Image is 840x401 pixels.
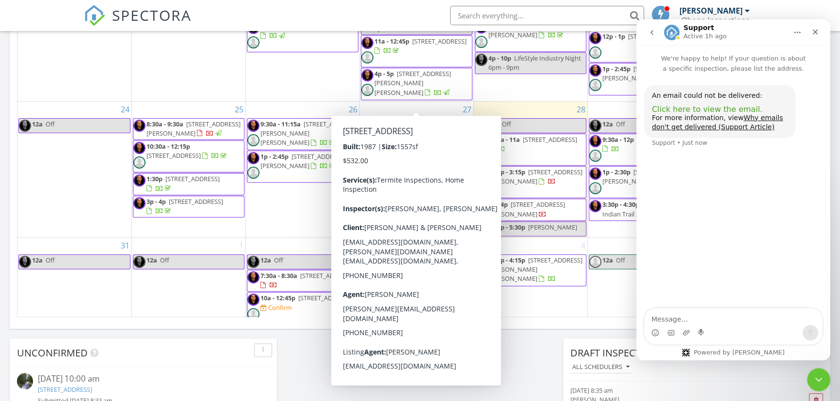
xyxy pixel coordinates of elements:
img: default-user-f0147aede5fd5fa78ca7ade42f37bd4542148d508eef1c3d3ea960f66861d68b.jpg [361,286,373,298]
a: 11a - 12:45p [STREET_ADDRESS] [374,37,467,55]
span: [STREET_ADDRESS] [300,271,355,280]
span: 7:30a - 8:30a [260,271,297,280]
a: 1p - 2:30p [STREET_ADDRESS][PERSON_NAME][PERSON_NAME] [361,151,472,183]
img: default-user-f0147aede5fd5fa78ca7ade42f37bd4542148d508eef1c3d3ea960f66861d68b.jpg [247,167,259,179]
img: img_7436.jpg [475,168,487,180]
span: [STREET_ADDRESS][PERSON_NAME] [602,64,688,82]
img: img_7436.jpg [133,256,145,268]
a: 1p - 2:30p [STREET_ADDRESS][PERSON_NAME] [589,166,700,198]
img: default-user-f0147aede5fd5fa78ca7ade42f37bd4542148d508eef1c3d3ea960f66861d68b.jpg [475,150,487,162]
span: 4p - 10p [488,54,511,62]
td: Go to August 26, 2025 [245,101,359,237]
span: 9a - 11a [374,256,397,264]
a: 10a - 12:45p [STREET_ADDRESS] Confirm [247,292,358,324]
a: 9:30a - 11a [STREET_ADDRESS] [475,134,586,166]
span: 10a - 12:45p [260,293,295,302]
a: 1p - 2:30p [STREET_ADDRESS][PERSON_NAME] [602,168,688,185]
td: Go to August 28, 2025 [474,101,588,237]
img: default-user-f0147aede5fd5fa78ca7ade42f37bd4542148d508eef1c3d3ea960f66861d68b.jpg [589,256,601,268]
img: default-user-f0147aede5fd5fa78ca7ade42f37bd4542148d508eef1c3d3ea960f66861d68b.jpg [361,134,373,146]
a: 9:30a - 12p [STREET_ADDRESS] [589,134,700,166]
span: 3p - 4p [488,200,508,209]
img: img_7436.jpg [133,174,145,186]
span: 12:30p - 2:15p [374,271,415,280]
span: Off [274,256,283,264]
span: 12a [488,120,499,128]
a: 2:30p - 4:15p [STREET_ADDRESS][PERSON_NAME][PERSON_NAME] [475,254,586,286]
a: 7:30a - 8:30a [STREET_ADDRESS] [260,271,355,289]
img: img_7436.jpg [589,168,601,180]
img: default-user-f0147aede5fd5fa78ca7ade42f37bd4542148d508eef1c3d3ea960f66861d68b.jpg [247,36,259,48]
img: img_7436.jpg [361,37,373,49]
td: Go to September 3, 2025 [359,237,473,358]
a: 2:30p - 4:15p [STREET_ADDRESS][PERSON_NAME][PERSON_NAME] [488,256,582,283]
div: Ohana Inspections [681,15,750,25]
span: 1p - 2:30p [602,168,630,176]
iframe: To enrich screen reader interactions, please activate Accessibility in Grammarly extension settings [636,19,830,360]
img: default-user-f0147aede5fd5fa78ca7ade42f37bd4542148d508eef1c3d3ea960f66861d68b.jpg [475,36,487,48]
span: SPECTORA [112,5,192,25]
div: [DATE] 10:00 am [38,373,248,385]
img: img_7436.jpg [475,120,487,132]
div: [DATE] 8:35 am [570,386,781,395]
img: img_7436.jpg [475,135,487,147]
a: [STREET_ADDRESS] [38,385,92,394]
div: [PERSON_NAME] [679,6,743,15]
a: 9:30a - 11:15a [STREET_ADDRESS][PERSON_NAME][PERSON_NAME] [247,118,358,150]
img: img_7436.jpg [247,152,259,164]
img: default-user-f0147aede5fd5fa78ca7ade42f37bd4542148d508eef1c3d3ea960f66861d68b.jpg [247,134,259,146]
img: img_7436.jpg [589,200,601,212]
a: 8:30a - 9:30a [STREET_ADDRESS][PERSON_NAME] [133,118,244,140]
span: [STREET_ADDRESS][PERSON_NAME][PERSON_NAME] [488,256,582,283]
span: [STREET_ADDRESS][PERSON_NAME] [488,168,582,185]
img: img_7436.jpg [475,256,487,268]
img: default-user-f0147aede5fd5fa78ca7ade42f37bd4542148d508eef1c3d3ea960f66861d68b.jpg [475,270,487,282]
img: img_7436.jpg [133,142,145,154]
a: 7:30a - 8:30a [STREET_ADDRESS] [247,270,358,292]
span: 12a [146,256,157,264]
a: Go to September 3, 2025 [465,238,473,253]
img: img_7436.jpg [361,152,373,164]
a: 1p - 2:45p [STREET_ADDRESS][PERSON_NAME] [260,152,346,170]
span: 1:30p [146,174,162,183]
a: Go to August 25, 2025 [233,102,245,117]
img: img_7436.jpg [247,120,259,132]
a: Go to September 2, 2025 [351,238,359,253]
span: [STREET_ADDRESS] [409,120,463,128]
span: 9:30a - 11a [374,120,406,128]
img: default-user-f0147aede5fd5fa78ca7ade42f37bd4542148d508eef1c3d3ea960f66861d68b.jpg [589,79,601,91]
a: 3p - 4p [STREET_ADDRESS] [146,197,223,215]
img: img_7436.jpg [19,120,31,132]
img: default-user-f0147aede5fd5fa78ca7ade42f37bd4542148d508eef1c3d3ea960f66861d68b.jpg [475,182,487,194]
img: img_7436.jpg [133,120,145,132]
a: Go to August 31, 2025 [119,238,131,253]
span: 1p - 2:45p [602,64,630,73]
span: 3p - 4p [146,197,166,206]
span: Off [46,256,55,264]
span: 9:30a - 12p [602,135,634,144]
a: Go to August 24, 2025 [119,102,131,117]
a: 1:30p [STREET_ADDRESS] [146,174,220,192]
a: 3p - 4p [STREET_ADDRESS] [133,196,244,217]
a: SPECTORA [84,13,192,33]
a: 11a - 12:45p [STREET_ADDRESS] [361,35,472,67]
a: 2p - 3:45p [STREET_ADDRESS] [260,22,346,40]
span: [STREET_ADDRESS][PERSON_NAME][PERSON_NAME] [260,120,358,147]
a: 12:30p - 2:15p [STREET_ADDRESS] [361,270,472,302]
span: [STREET_ADDRESS] [412,37,467,46]
img: img_7436.jpg [475,54,487,66]
span: NAHREP - 6pm Chapter Appreciation [374,304,464,322]
span: [STREET_ADDRESS] [169,197,223,206]
span: [STREET_ADDRESS][PERSON_NAME] [146,120,241,138]
a: 1p - 2:30p [STREET_ADDRESS][PERSON_NAME][PERSON_NAME] [374,152,460,179]
a: 3:30p - 4:30p 1722 Tabby Dr, Indian Trail 28079 [602,200,684,218]
span: 12p - 1p [602,32,625,41]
